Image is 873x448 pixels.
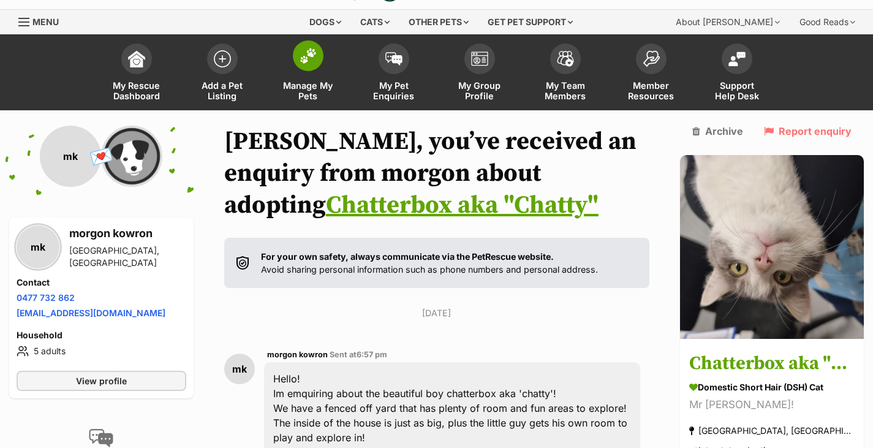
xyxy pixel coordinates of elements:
h3: Chatterbox aka "Chatty" [689,351,855,378]
div: Good Reads [791,10,864,34]
h4: Contact [17,276,186,289]
span: Menu [32,17,59,27]
h3: morgon kowron [69,225,186,242]
img: dashboard-icon-eb2f2d2d3e046f16d808141f083e7271f6b2e854fb5c12c21221c1fb7104beca.svg [128,50,145,67]
div: mk [40,126,101,187]
span: 💌 [88,143,115,170]
img: pet-enquiries-icon-7e3ad2cf08bfb03b45e93fb7055b45f3efa6380592205ae92323e6603595dc1f.svg [385,52,402,66]
img: manage-my-pets-icon-02211641906a0b7f246fdf0571729dbe1e7629f14944591b6c1af311fb30b64b.svg [300,48,317,64]
h4: Household [17,329,186,341]
img: help-desk-icon-fdf02630f3aa405de69fd3d07c3f3aa587a6932b1a1747fa1d2bba05be0121f9.svg [728,51,746,66]
img: group-profile-icon-3fa3cf56718a62981997c0bc7e787c4b2cf8bcc04b72c1350f741eb67cf2f40e.svg [471,51,488,66]
a: My Team Members [523,37,608,110]
span: My Rescue Dashboard [109,80,164,101]
div: Other pets [400,10,477,34]
a: 0477 732 862 [17,292,75,303]
span: My Group Profile [452,80,507,101]
p: [DATE] [224,306,649,319]
div: mk [224,354,255,384]
span: Support Help Desk [709,80,765,101]
a: View profile [17,371,186,391]
p: Avoid sharing personal information such as phone numbers and personal address. [261,250,598,276]
a: Report enquiry [764,126,852,137]
div: Cats [352,10,398,34]
li: 5 adults [17,344,186,359]
a: Add a Pet Listing [180,37,265,110]
div: [GEOGRAPHIC_DATA], [GEOGRAPHIC_DATA] [69,245,186,269]
div: Domestic Short Hair (DSH) Cat [689,381,855,394]
span: View profile [76,374,127,387]
div: Mr [PERSON_NAME]! [689,397,855,414]
strong: For your own safety, always communicate via the PetRescue website. [261,251,554,262]
a: My Group Profile [437,37,523,110]
a: Archive [692,126,743,137]
img: conversation-icon-4a6f8262b818ee0b60e3300018af0b2d0b884aa5de6e9bcb8d3d4eeb1a70a7c4.svg [89,429,113,447]
img: member-resources-icon-8e73f808a243e03378d46382f2149f9095a855e16c252ad45f914b54edf8863c.svg [643,50,660,67]
a: Member Resources [608,37,694,110]
div: Dogs [301,10,350,34]
a: Chatterbox aka "Chatty" [326,190,599,221]
img: add-pet-listing-icon-0afa8454b4691262ce3f59096e99ab1cd57d4a30225e0717b998d2c9b9846f56.svg [214,50,231,67]
a: My Rescue Dashboard [94,37,180,110]
a: Support Help Desk [694,37,780,110]
img: Chatterbox aka "Chatty" [680,155,864,339]
img: Premier Vet Care profile pic [101,126,162,187]
a: Menu [18,10,67,32]
div: [GEOGRAPHIC_DATA], [GEOGRAPHIC_DATA] [689,423,855,439]
span: Manage My Pets [281,80,336,101]
div: Get pet support [479,10,581,34]
span: Member Resources [624,80,679,101]
span: 6:57 pm [357,350,387,359]
span: morgon kowron [267,350,328,359]
a: My Pet Enquiries [351,37,437,110]
div: About [PERSON_NAME] [667,10,788,34]
img: team-members-icon-5396bd8760b3fe7c0b43da4ab00e1e3bb1a5d9ba89233759b79545d2d3fc5d0d.svg [557,51,574,67]
a: [EMAIL_ADDRESS][DOMAIN_NAME] [17,308,165,318]
span: My Team Members [538,80,593,101]
h1: [PERSON_NAME], you’ve received an enquiry from morgon about adopting [224,126,649,221]
span: Add a Pet Listing [195,80,250,101]
div: mk [17,226,59,268]
span: Sent at [330,350,387,359]
span: My Pet Enquiries [366,80,421,101]
a: Manage My Pets [265,37,351,110]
